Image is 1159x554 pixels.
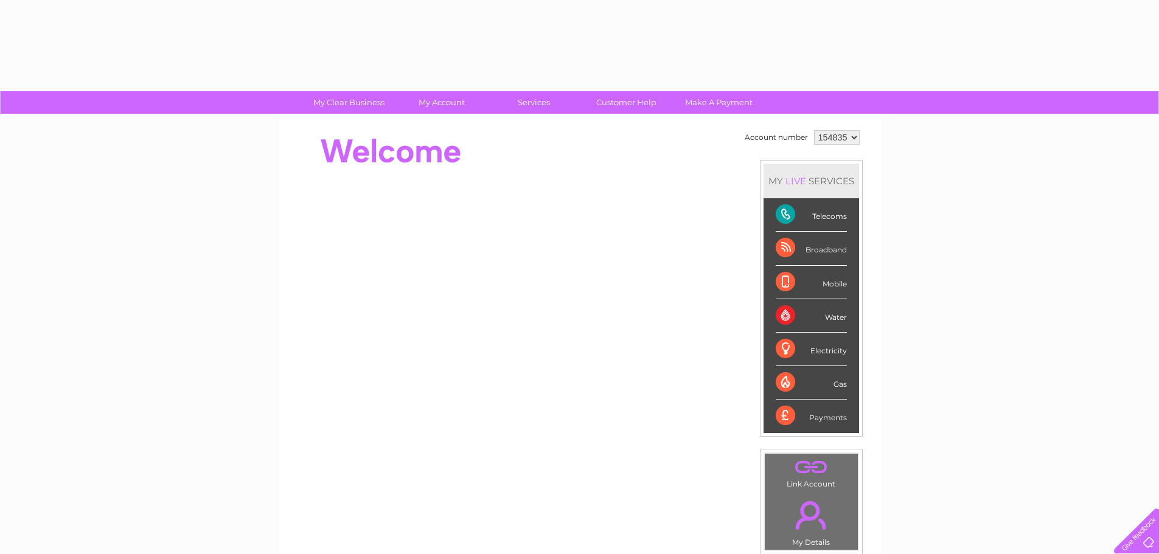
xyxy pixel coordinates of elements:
[299,91,399,114] a: My Clear Business
[783,175,809,187] div: LIVE
[776,333,847,366] div: Electricity
[776,266,847,299] div: Mobile
[776,400,847,432] div: Payments
[776,299,847,333] div: Water
[776,366,847,400] div: Gas
[768,457,855,478] a: .
[776,198,847,232] div: Telecoms
[576,91,677,114] a: Customer Help
[776,232,847,265] div: Broadband
[669,91,769,114] a: Make A Payment
[484,91,584,114] a: Services
[768,494,855,536] a: .
[764,453,858,491] td: Link Account
[391,91,492,114] a: My Account
[764,491,858,550] td: My Details
[764,164,859,198] div: MY SERVICES
[742,127,811,148] td: Account number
